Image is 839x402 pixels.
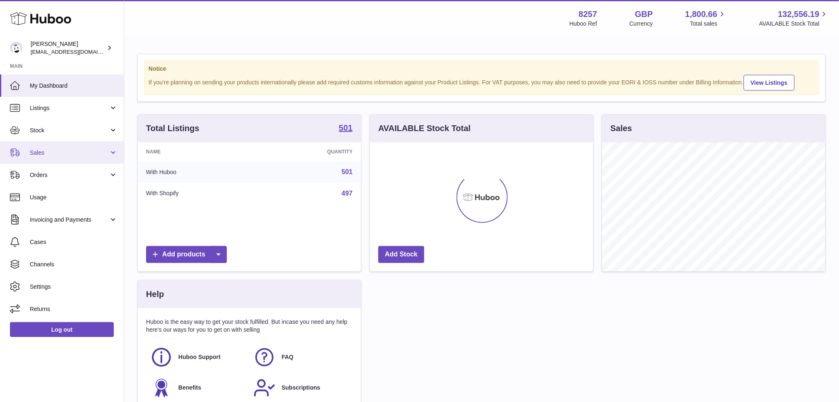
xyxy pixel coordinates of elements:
[30,149,109,157] span: Sales
[30,82,118,90] span: My Dashboard
[30,171,109,179] span: Orders
[30,216,109,224] span: Invoicing and Payments
[690,20,727,28] span: Total sales
[138,142,258,161] th: Name
[146,123,200,134] h3: Total Listings
[178,353,221,361] span: Huboo Support
[579,9,597,20] strong: 8257
[30,104,109,112] span: Listings
[150,377,245,399] a: Benefits
[31,40,105,56] div: [PERSON_NAME]
[339,124,353,132] strong: 501
[611,123,632,134] h3: Sales
[178,384,201,392] span: Benefits
[10,322,114,337] a: Log out
[30,261,118,268] span: Channels
[146,246,227,263] a: Add products
[30,127,109,134] span: Stock
[150,346,245,368] a: Huboo Support
[378,123,471,134] h3: AVAILABLE Stock Total
[281,384,320,392] span: Subscriptions
[30,283,118,291] span: Settings
[744,75,795,91] a: View Listings
[778,9,820,20] span: 132,556.19
[30,238,118,246] span: Cases
[31,48,122,55] span: [EMAIL_ADDRESS][DOMAIN_NAME]
[30,194,118,201] span: Usage
[685,9,727,28] a: 1,800.66 Total sales
[759,9,829,28] a: 132,556.19 AVAILABLE Stock Total
[341,190,353,197] a: 497
[10,42,22,54] img: don@skinsgolf.com
[341,168,353,175] a: 501
[570,20,597,28] div: Huboo Ref
[253,377,348,399] a: Subscriptions
[138,183,258,204] td: With Shopify
[146,318,353,334] p: Huboo is the easy way to get your stock fulfilled. But incase you need any help here's our ways f...
[378,246,424,263] a: Add Stock
[149,65,815,73] strong: Notice
[138,161,258,183] td: With Huboo
[30,305,118,313] span: Returns
[685,9,718,20] span: 1,800.66
[630,20,653,28] div: Currency
[281,353,293,361] span: FAQ
[635,9,653,20] strong: GBP
[146,289,164,300] h3: Help
[339,124,353,134] a: 501
[258,142,361,161] th: Quantity
[759,20,829,28] span: AVAILABLE Stock Total
[253,346,348,368] a: FAQ
[149,74,815,91] div: If you're planning on sending your products internationally please add required customs informati...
